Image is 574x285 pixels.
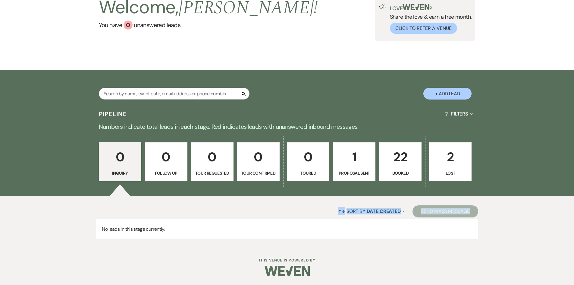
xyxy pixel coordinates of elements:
[336,203,408,219] button: Sort By Date Created
[423,88,472,100] button: + Add Lead
[287,142,330,181] a: 0Toured
[99,21,318,30] a: You have 0 unanswered leads.
[145,142,187,181] a: 0Follow Up
[403,4,429,10] img: weven-logo-green.svg
[337,170,372,176] p: Proposal Sent
[265,260,310,281] img: Weven Logo
[99,142,141,181] a: 0Inquiry
[379,142,422,181] a: 22Booked
[433,170,468,176] p: Lost
[103,170,137,176] p: Inquiry
[429,142,472,181] a: 2Lost
[124,21,133,30] div: 0
[367,208,401,214] span: Date Created
[383,170,418,176] p: Booked
[103,147,137,167] p: 0
[383,147,418,167] p: 22
[412,205,478,217] button: Send Mass Message
[195,170,230,176] p: Tour Requested
[149,147,183,167] p: 0
[241,147,276,167] p: 0
[149,170,183,176] p: Follow Up
[241,170,276,176] p: Tour Confirmed
[379,4,386,9] img: loud-speaker-illustration.svg
[191,142,234,181] a: 0Tour Requested
[442,106,475,122] button: Filters
[433,147,468,167] p: 2
[338,208,345,214] span: ↑↓
[195,147,230,167] p: 0
[99,88,249,100] input: Search by name, event date, email address or phone number
[390,23,457,34] button: Click to Refer a Venue
[237,142,280,181] a: 0Tour Confirmed
[390,4,472,11] p: Love ?
[291,170,326,176] p: Toured
[96,219,478,239] p: No leads in this stage currently.
[99,110,127,118] h3: Pipeline
[291,147,326,167] p: 0
[386,4,472,34] div: Share the love & earn a free month.
[333,142,375,181] a: 1Proposal Sent
[70,122,504,131] p: Numbers indicate total leads in each stage. Red indicates leads with unanswered inbound messages.
[337,147,372,167] p: 1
